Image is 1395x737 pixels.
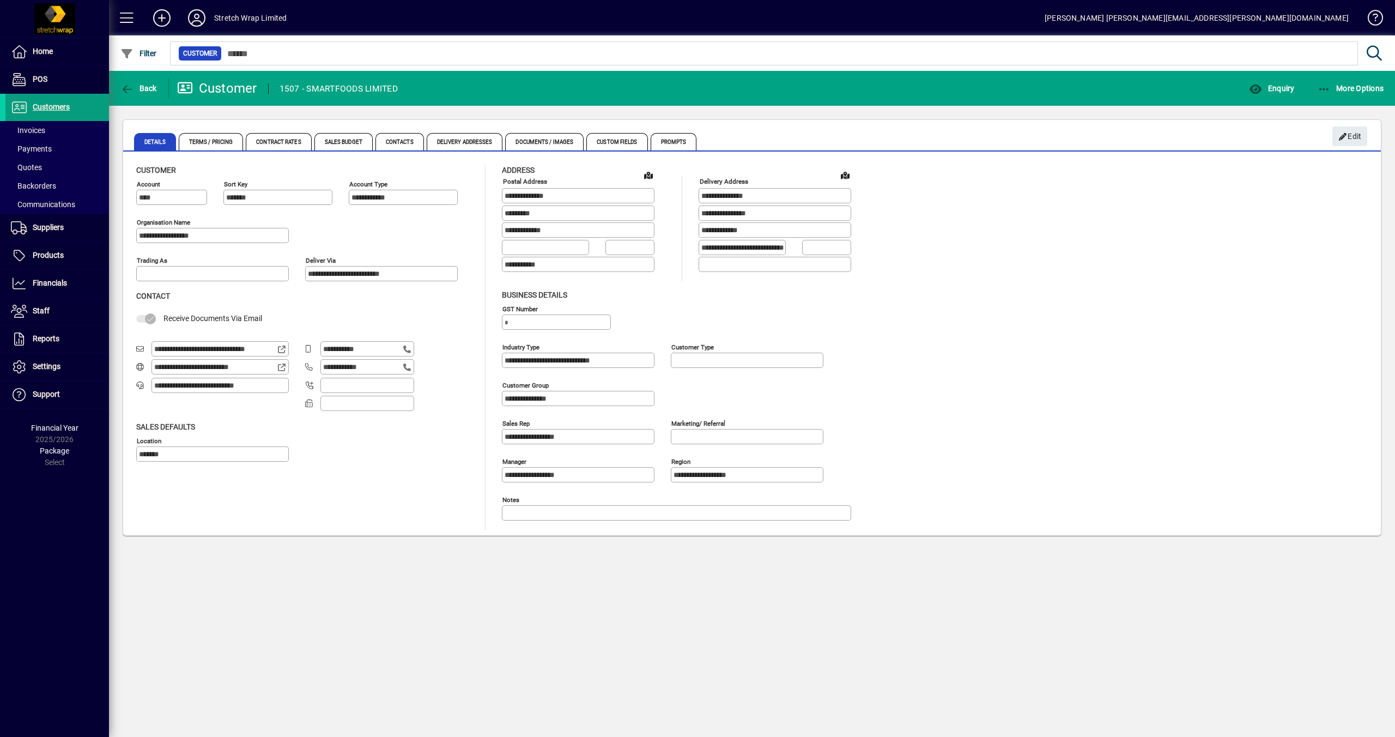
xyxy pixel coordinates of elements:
[33,102,70,111] span: Customers
[177,80,257,97] div: Customer
[137,219,190,226] mat-label: Organisation name
[11,182,56,190] span: Backorders
[5,177,109,195] a: Backorders
[33,362,60,371] span: Settings
[33,306,50,315] span: Staff
[136,292,170,300] span: Contact
[502,457,526,465] mat-label: Manager
[1318,84,1384,93] span: More Options
[33,47,53,56] span: Home
[836,166,854,184] a: View on map
[427,133,503,150] span: Delivery Addresses
[137,437,161,444] mat-label: Location
[136,422,195,431] span: Sales defaults
[1338,128,1362,146] span: Edit
[505,133,584,150] span: Documents / Images
[179,8,214,28] button: Profile
[502,381,549,389] mat-label: Customer group
[640,166,657,184] a: View on map
[246,133,311,150] span: Contract Rates
[11,144,52,153] span: Payments
[349,180,387,188] mat-label: Account Type
[1045,9,1349,27] div: [PERSON_NAME] [PERSON_NAME][EMAIL_ADDRESS][PERSON_NAME][DOMAIN_NAME]
[5,158,109,177] a: Quotes
[109,78,169,98] app-page-header-button: Back
[163,314,262,323] span: Receive Documents Via Email
[33,334,59,343] span: Reports
[5,353,109,380] a: Settings
[224,180,247,188] mat-label: Sort key
[375,133,424,150] span: Contacts
[502,419,530,427] mat-label: Sales rep
[502,496,519,503] mat-label: Notes
[1246,78,1297,98] button: Enquiry
[118,44,160,63] button: Filter
[118,78,160,98] button: Back
[5,242,109,269] a: Products
[5,195,109,214] a: Communications
[314,133,373,150] span: Sales Budget
[183,48,217,59] span: Customer
[120,84,157,93] span: Back
[11,126,45,135] span: Invoices
[651,133,697,150] span: Prompts
[502,291,567,299] span: Business details
[144,8,179,28] button: Add
[5,298,109,325] a: Staff
[1315,78,1387,98] button: More Options
[1332,126,1367,146] button: Edit
[137,257,167,264] mat-label: Trading as
[5,381,109,408] a: Support
[179,133,244,150] span: Terms / Pricing
[11,163,42,172] span: Quotes
[5,121,109,140] a: Invoices
[33,223,64,232] span: Suppliers
[586,133,647,150] span: Custom Fields
[33,390,60,398] span: Support
[120,49,157,58] span: Filter
[502,305,538,312] mat-label: GST Number
[5,325,109,353] a: Reports
[11,200,75,209] span: Communications
[502,166,535,174] span: Address
[5,270,109,297] a: Financials
[671,343,714,351] mat-label: Customer type
[671,419,725,427] mat-label: Marketing/ Referral
[1360,2,1381,38] a: Knowledge Base
[306,257,336,264] mat-label: Deliver via
[33,279,67,287] span: Financials
[137,180,160,188] mat-label: Account
[502,343,539,351] mat-label: Industry type
[5,140,109,158] a: Payments
[214,9,287,27] div: Stretch Wrap Limited
[40,446,69,455] span: Package
[31,424,78,432] span: Financial Year
[280,80,398,98] div: 1507 - SMARTFOODS LIMITED
[671,457,690,465] mat-label: Region
[5,214,109,241] a: Suppliers
[33,251,64,259] span: Products
[134,133,176,150] span: Details
[33,75,47,83] span: POS
[5,38,109,65] a: Home
[1249,84,1294,93] span: Enquiry
[136,166,176,174] span: Customer
[5,66,109,93] a: POS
